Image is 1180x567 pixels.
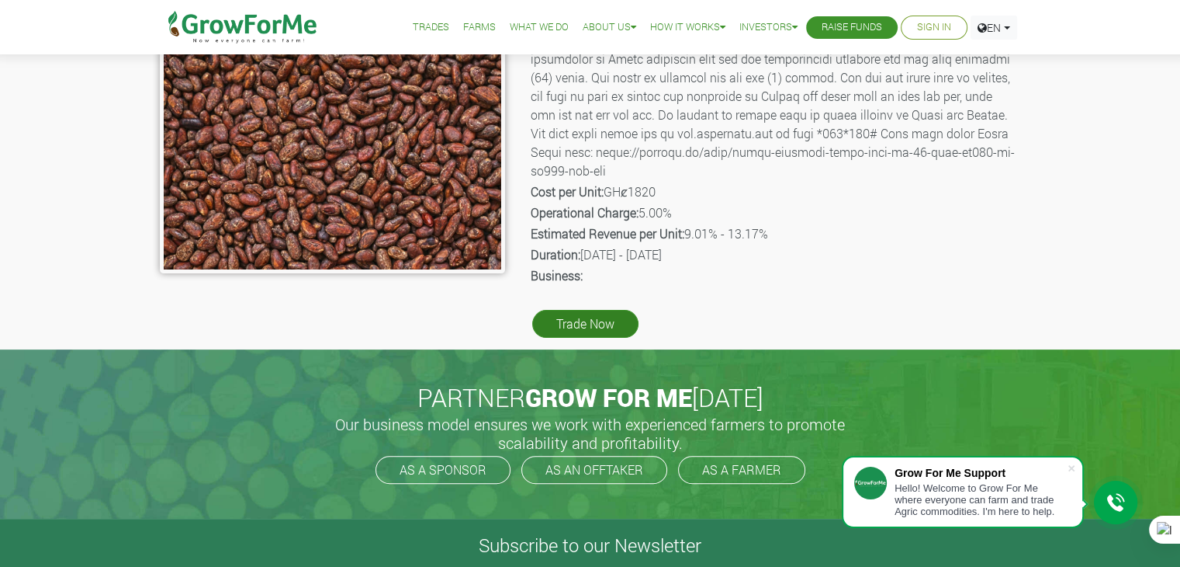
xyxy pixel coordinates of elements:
p: [DATE] - [DATE] [531,245,1019,264]
p: GHȼ1820 [531,183,1019,201]
h2: PARTNER [DATE] [166,383,1015,412]
a: EN [971,16,1017,40]
a: Farms [463,19,496,36]
a: About Us [583,19,636,36]
b: Duration: [531,246,580,263]
a: What We Do [510,19,569,36]
b: Operational Charge: [531,204,638,221]
b: Cost per Unit: [531,183,604,200]
a: Sign In [917,19,951,36]
span: GROW FOR ME [525,381,692,414]
a: AS A SPONSOR [375,456,510,484]
div: Grow For Me Support [895,467,1067,479]
div: Hello! Welcome to Grow For Me where everyone can farm and trade Agric commodities. I'm here to help. [895,482,1067,517]
a: AS A FARMER [678,456,805,484]
p: 5.00% [531,203,1019,222]
a: How it Works [650,19,725,36]
a: AS AN OFFTAKER [521,456,667,484]
a: Investors [739,19,798,36]
b: Estimated Revenue per Unit: [531,225,684,242]
a: Trades [413,19,449,36]
p: 9.01% - 13.17% [531,224,1019,243]
a: Trade Now [532,310,638,338]
a: Raise Funds [822,19,882,36]
h5: Our business model ensures we work with experienced farmers to promote scalability and profitabil... [319,415,862,452]
h4: Subscribe to our Newsletter [19,534,1161,557]
b: Business: [531,267,583,283]
img: growforme image [160,39,505,273]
